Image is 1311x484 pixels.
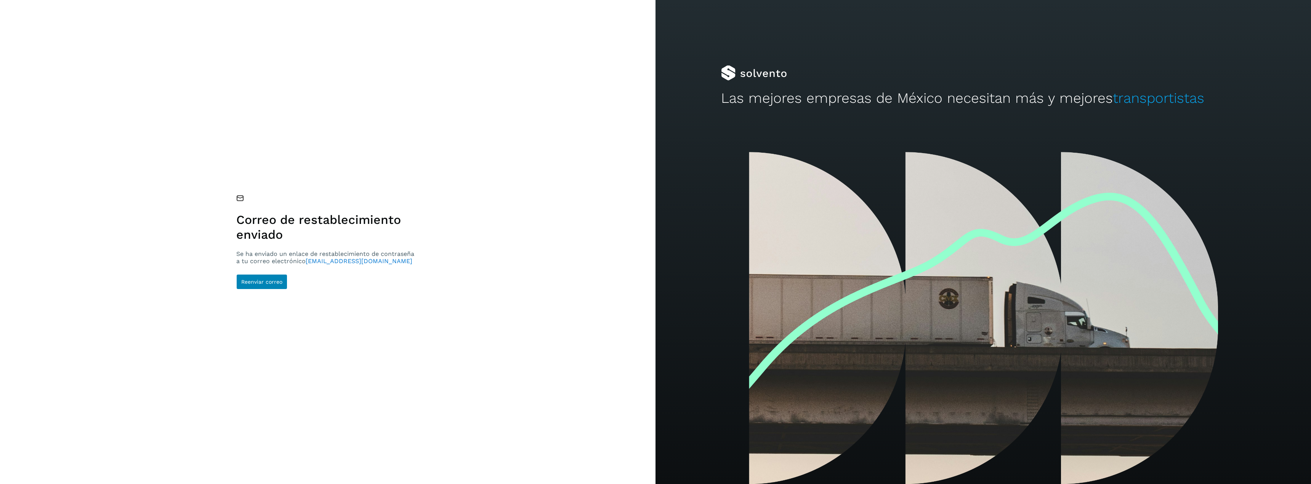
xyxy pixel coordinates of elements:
span: [EMAIL_ADDRESS][DOMAIN_NAME] [306,257,412,265]
span: Reenviar correo [241,279,282,284]
h2: Las mejores empresas de México necesitan más y mejores [721,90,1245,107]
p: Se ha enviado un enlace de restablecimiento de contraseña a tu correo electrónico [236,250,417,265]
button: Reenviar correo [236,274,287,289]
h1: Correo de restablecimiento enviado [236,212,417,242]
span: transportistas [1113,90,1204,106]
